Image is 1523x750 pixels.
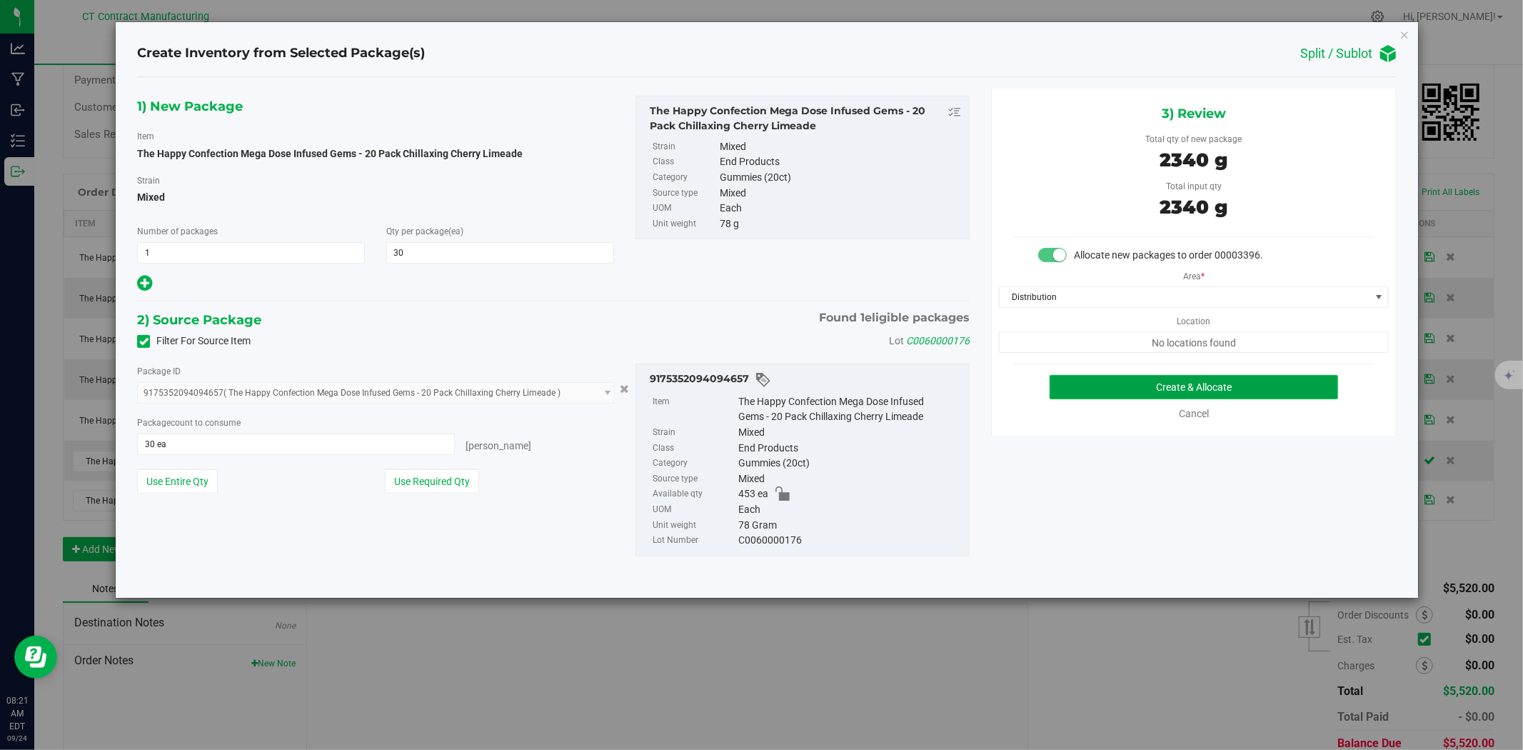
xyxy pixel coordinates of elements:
[738,502,962,518] div: Each
[738,425,962,441] div: Mixed
[738,486,768,502] span: 453 ea
[14,636,57,679] iframe: Resource center
[738,441,962,456] div: End Products
[653,502,735,518] label: UOM
[137,186,614,208] span: Mixed
[137,96,243,117] span: 1) New Package
[137,174,160,187] label: Strain
[137,309,261,331] span: 2) Source Package
[889,335,904,346] span: Lot
[720,170,962,186] div: Gummies (20ct)
[1160,196,1227,219] span: 2340 g
[653,186,717,201] label: Source type
[738,471,962,487] div: Mixed
[385,469,479,494] button: Use Required Qty
[738,518,962,534] div: 78 Gram
[738,394,962,425] div: The Happy Confection Mega Dose Infused Gems - 20 Pack Chillaxing Cherry Limeade
[1162,103,1226,124] span: 3) Review
[650,104,962,134] div: The Happy Confection Mega Dose Infused Gems - 20 Pack Chillaxing Cherry Limeade
[1074,249,1263,261] span: Allocate new packages to order 00003396.
[137,334,251,349] label: Filter For Source Item
[720,186,962,201] div: Mixed
[653,394,735,425] label: Item
[386,226,463,236] span: Qty per package
[1166,181,1222,191] span: Total input qty
[138,434,454,454] input: 30 ea
[653,216,717,232] label: Unit weight
[653,456,735,471] label: Category
[1183,263,1205,283] label: Area
[1177,308,1210,328] label: Location
[1000,287,1370,307] span: Distribution
[137,280,152,291] span: Add new output
[137,418,241,428] span: Package to consume
[615,379,633,399] button: Cancel button
[653,425,735,441] label: Strain
[720,154,962,170] div: End Products
[137,44,425,63] h4: Create Inventory from Selected Package(s)
[819,309,970,326] span: Found eligible packages
[1179,408,1209,419] a: Cancel
[906,335,970,346] span: C0060000176
[720,139,962,155] div: Mixed
[653,533,735,549] label: Lot Number
[387,243,613,263] input: 30
[653,471,735,487] label: Source type
[653,441,735,456] label: Class
[1050,375,1339,399] button: Create & Allocate
[137,226,218,236] span: Number of packages
[1300,46,1372,61] h4: Split / Sublot
[650,371,962,389] div: 9175352094094657
[653,154,717,170] label: Class
[653,170,717,186] label: Category
[1145,134,1242,144] span: Total qty of new package
[137,148,523,159] span: The Happy Confection Mega Dose Infused Gems - 20 Pack Chillaxing Cherry Limeade
[860,311,865,324] span: 1
[448,226,463,236] span: (ea)
[171,418,193,428] span: count
[653,486,735,502] label: Available qty
[1160,149,1227,171] span: 2340 g
[653,518,735,534] label: Unit weight
[137,366,181,376] span: Package ID
[137,469,218,494] button: Use Entire Qty
[999,331,1389,353] span: No locations found
[653,201,717,216] label: UOM
[720,216,962,232] div: 78 g
[138,243,364,263] input: 1
[137,130,154,143] label: Item
[466,440,531,451] span: [PERSON_NAME]
[738,533,962,549] div: C0060000176
[653,139,717,155] label: Strain
[738,456,962,471] div: Gummies (20ct)
[720,201,962,216] div: Each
